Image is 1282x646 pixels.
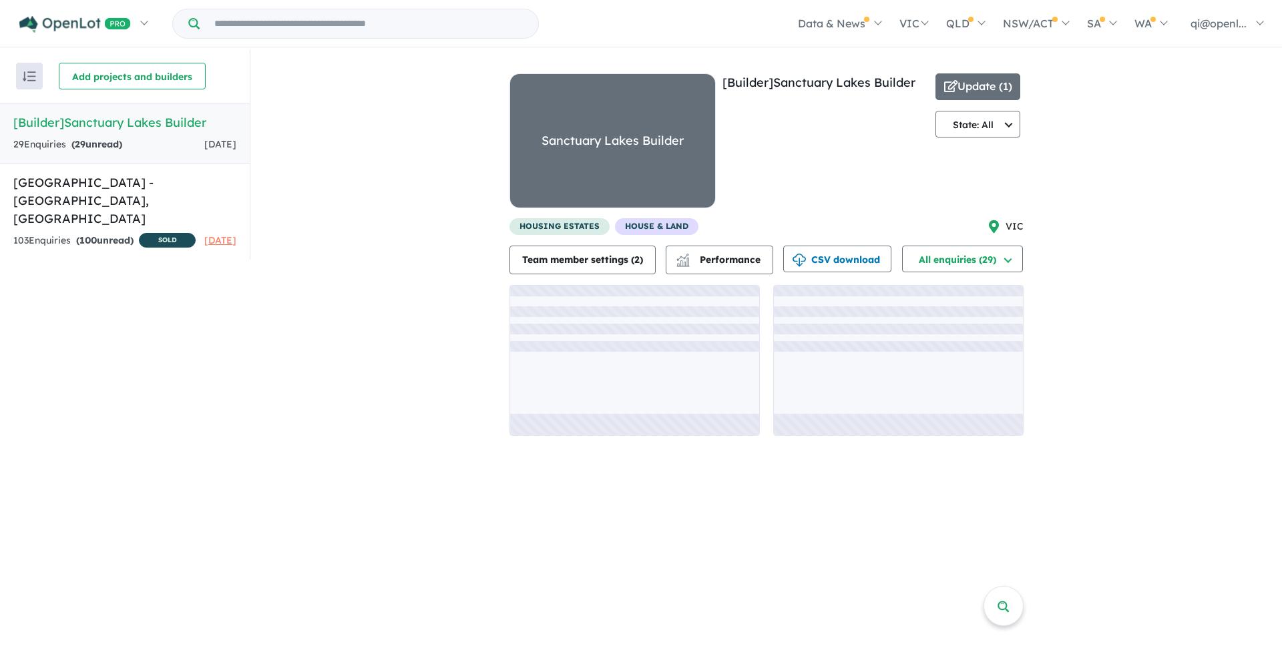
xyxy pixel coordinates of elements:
strong: ( unread) [71,138,122,150]
button: Performance [666,246,773,274]
button: CSV download [783,246,891,272]
span: VIC [1006,219,1024,235]
span: SOLD [139,233,196,248]
a: Sanctuary Lakes Builder [509,73,716,218]
div: 29 Enquir ies [13,137,122,153]
span: housing estates [509,218,610,235]
a: [Builder]Sanctuary Lakes Builder [722,75,915,90]
button: State: All [935,111,1021,137]
button: All enquiries (29) [902,246,1023,272]
span: [DATE] [204,234,236,246]
img: line-chart.svg [676,254,688,261]
span: 100 [79,234,97,246]
input: Try estate name, suburb, builder or developer [202,9,536,38]
img: download icon [793,254,806,267]
span: 2 [634,254,640,266]
img: sort.svg [23,71,36,81]
img: Openlot PRO Logo White [19,16,131,33]
button: Update (1) [935,73,1021,100]
span: Performance [678,254,761,266]
img: bar-chart.svg [676,258,690,266]
div: 103 Enquir ies [13,233,196,250]
h5: [Builder] Sanctuary Lakes Builder [13,113,236,131]
span: 29 [75,138,85,150]
span: House & Land [615,218,698,235]
span: [DATE] [204,138,236,150]
button: Add projects and builders [59,63,206,89]
button: Team member settings (2) [509,246,656,274]
strong: ( unread) [76,234,134,246]
span: qi@openl... [1191,17,1247,30]
div: Sanctuary Lakes Builder [542,131,684,151]
h5: [GEOGRAPHIC_DATA] - [GEOGRAPHIC_DATA] , [GEOGRAPHIC_DATA] [13,174,236,228]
